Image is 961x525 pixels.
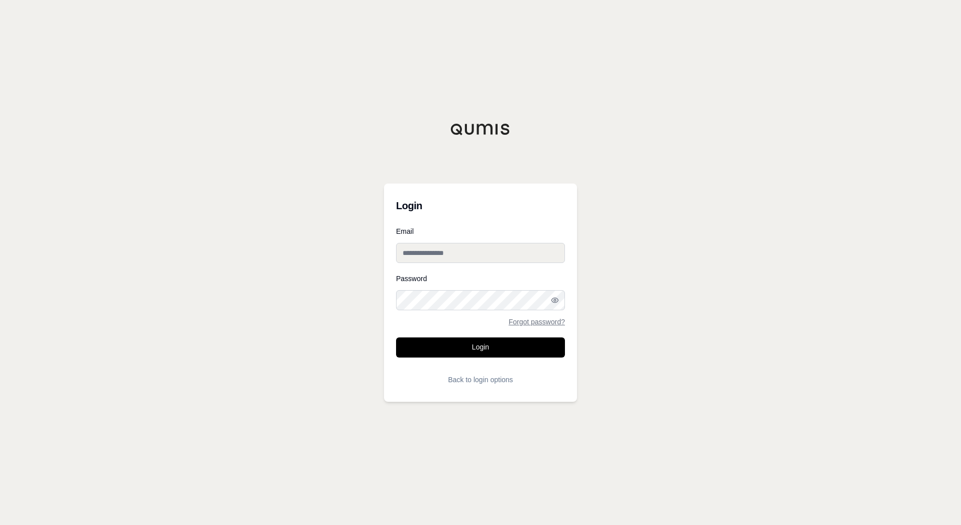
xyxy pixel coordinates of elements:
[396,370,565,390] button: Back to login options
[509,318,565,325] a: Forgot password?
[396,196,565,216] h3: Login
[396,228,565,235] label: Email
[396,275,565,282] label: Password
[396,337,565,358] button: Login
[450,123,511,135] img: Qumis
